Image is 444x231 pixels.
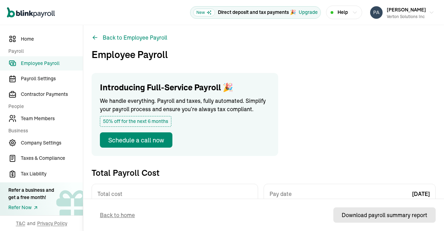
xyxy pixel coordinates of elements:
p: We handle everything. Payroll and taxes, fully automated. Simplify your payroll process and ensur... [100,97,270,113]
button: Schedule a call now [100,132,172,148]
button: Back to Employee Payroll [92,33,167,42]
span: People [8,103,79,110]
h3: Total Payroll Cost [92,167,160,178]
iframe: Chat Widget [409,198,444,231]
span: Home [21,35,83,43]
span: New [193,9,215,16]
h3: Employee Payroll [92,47,436,62]
span: Company Settings [21,139,83,147]
span: [DATE] [412,190,430,198]
div: Verton Solutions Inc [387,14,426,20]
button: Upgrade [299,9,318,16]
span: Taxes & Compliance [21,155,83,162]
span: Help [338,9,348,16]
button: Back to home [92,207,143,223]
span: Team Members [21,115,83,122]
div: Refer a business and get a free month! [8,187,54,201]
span: Privacy Policy [37,220,67,227]
a: Refer Now [8,204,54,211]
div: Schedule a call now [108,135,164,145]
h1: Introducing Full-Service Payroll 🎉 [100,81,270,94]
span: Payroll Settings [21,75,83,82]
button: [PERSON_NAME]Verton Solutions Inc [367,4,437,21]
span: Business [8,127,79,134]
button: Download payroll summary report [333,207,436,223]
button: Help [326,6,362,19]
span: Back to home [100,211,135,219]
span: 50% off for the next 6 months [100,116,171,127]
span: Total cost [97,190,252,198]
nav: Global [7,2,55,23]
div: Download payroll summary report [342,211,427,219]
span: Payroll [8,48,79,55]
span: T&C [16,220,25,227]
p: Direct deposit and tax payments 🎉 [218,9,296,16]
span: Pay date [270,190,292,198]
span: Employee Payroll [21,60,83,67]
span: Contractor Payments [21,91,83,98]
span: Tax Liability [21,170,83,178]
span: [PERSON_NAME] [387,7,426,13]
